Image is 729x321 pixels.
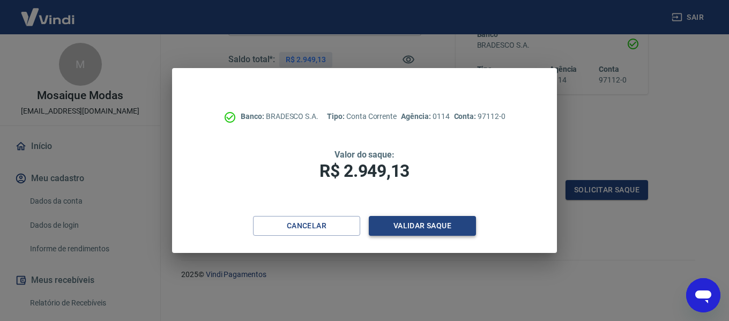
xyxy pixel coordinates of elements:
[401,112,433,121] span: Agência:
[334,150,395,160] span: Valor do saque:
[454,111,505,122] p: 97112-0
[401,111,449,122] p: 0114
[241,111,318,122] p: BRADESCO S.A.
[319,161,410,181] span: R$ 2.949,13
[327,112,346,121] span: Tipo:
[327,111,397,122] p: Conta Corrente
[369,216,476,236] button: Validar saque
[686,278,720,312] iframe: Botão para abrir a janela de mensagens
[454,112,478,121] span: Conta:
[253,216,360,236] button: Cancelar
[241,112,266,121] span: Banco:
